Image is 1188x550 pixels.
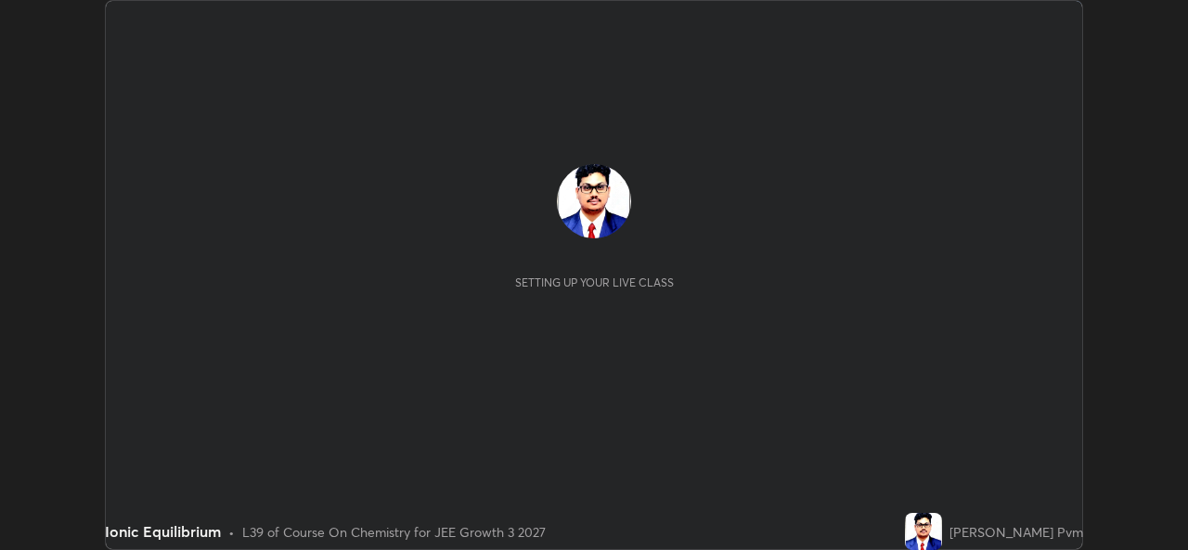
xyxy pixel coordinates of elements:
div: Ionic Equilibrium [105,520,221,543]
img: aac4110866d7459b93fa02c8e4758a58.jpg [905,513,942,550]
div: L39 of Course On Chemistry for JEE Growth 3 2027 [242,522,546,542]
div: • [228,522,235,542]
div: [PERSON_NAME] Pvm [949,522,1083,542]
img: aac4110866d7459b93fa02c8e4758a58.jpg [557,164,631,238]
div: Setting up your live class [515,275,674,289]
